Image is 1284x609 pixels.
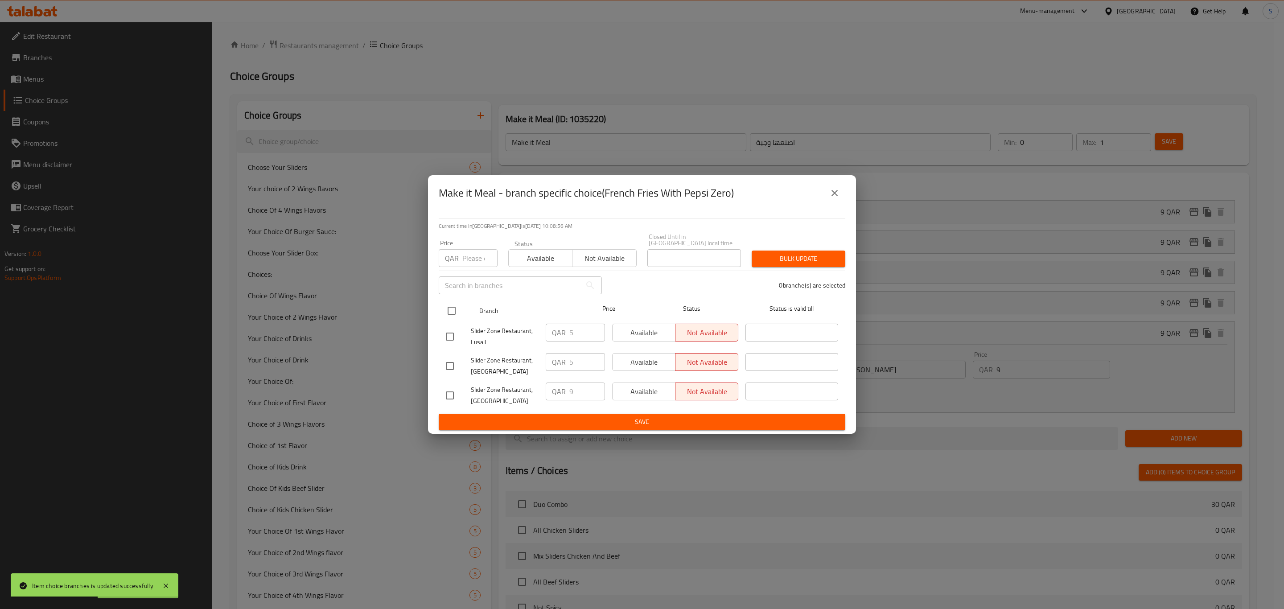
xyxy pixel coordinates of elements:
[439,222,845,230] p: Current time in [GEOGRAPHIC_DATA] is [DATE] 10:08:56 AM
[569,353,605,371] input: Please enter price
[752,251,845,267] button: Bulk update
[445,253,459,263] p: QAR
[479,305,572,317] span: Branch
[439,276,581,294] input: Search in branches
[552,386,566,397] p: QAR
[552,357,566,367] p: QAR
[508,249,572,267] button: Available
[439,414,845,430] button: Save
[569,324,605,342] input: Please enter price
[824,182,845,204] button: close
[439,186,734,200] h2: Make it Meal - branch specific choice(French Fries With Pepsi Zero)
[779,281,845,290] p: 0 branche(s) are selected
[572,249,636,267] button: Not available
[471,325,539,348] span: Slider Zone Restaurant, Lusail
[759,253,838,264] span: Bulk update
[446,416,838,428] span: Save
[471,384,539,407] span: Slider Zone Restaurant, [GEOGRAPHIC_DATA]
[579,303,638,314] span: Price
[512,252,569,265] span: Available
[576,252,633,265] span: Not available
[552,327,566,338] p: QAR
[462,249,498,267] input: Please enter price
[32,581,153,591] div: Item choice branches is updated successfully
[646,303,738,314] span: Status
[471,355,539,377] span: Slider Zone Restaurant, [GEOGRAPHIC_DATA]
[569,383,605,400] input: Please enter price
[745,303,838,314] span: Status is valid till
